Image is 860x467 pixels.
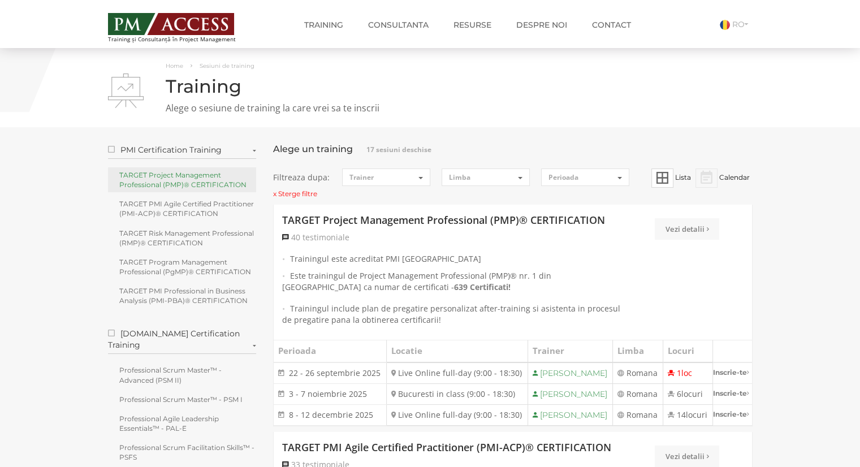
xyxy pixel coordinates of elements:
[108,328,257,354] label: [DOMAIN_NAME] Certification Training
[273,144,353,154] bdi: Alege un training
[655,446,719,467] a: Vezi detalii
[282,440,611,455] a: TARGET PMI Agile Certified Practitioner (PMI-ACP)® CERTIFICATION
[366,145,431,154] span: 17 sesiuni deschise
[282,213,605,228] a: TARGET Project Management Professional (PMP)® CERTIFICATION
[273,189,317,198] a: x Sterge filtre
[713,384,752,403] a: Inscrie-te
[454,282,511,292] strong: 639 Certificati!
[200,62,254,70] span: Sesiuni de training
[613,340,663,362] th: Limba
[342,168,430,186] button: Trainer
[282,253,624,265] li: Trainingul este acreditat PMI [GEOGRAPHIC_DATA]
[166,62,183,70] a: Home
[508,14,576,36] a: Despre noi
[713,405,752,423] a: Inscrie-te
[663,404,713,425] td: 14
[445,14,500,36] a: Resurse
[386,362,528,384] td: Live Online full-day (9:00 - 18:30)
[289,388,367,399] span: 3 - 7 noiembrie 2025
[613,362,663,384] td: Romana
[651,173,693,181] a: Lista
[720,20,730,30] img: Romana
[289,367,381,378] span: 22 - 26 septembrie 2025
[289,409,373,420] span: 8 - 12 decembrie 2025
[108,102,753,115] p: Alege o sesiune de training la care vrei sa te inscrii
[663,340,713,362] th: Locuri
[108,196,257,221] a: TARGET PMI Agile Certified Practitioner (PMI-ACP)® CERTIFICATION
[282,232,349,243] a: 40 testimoniale
[108,13,234,35] img: PM ACCESS - Echipa traineri si consultanti certificati PMP: Narciss Popescu, Mihai Olaru, Monica ...
[528,362,612,384] td: [PERSON_NAME]
[108,73,144,108] img: Training
[274,340,386,362] th: Perioada
[584,14,639,36] a: Contact
[108,392,257,407] a: Professional Scrum Master™ - PSM I
[720,19,753,29] a: RO
[719,173,750,181] span: Calendar
[454,282,511,293] a: 639 Certificati!
[613,404,663,425] td: Romana
[108,10,257,42] a: Training și Consultanță în Project Management
[613,383,663,404] td: Romana
[282,303,624,326] li: Trainingul include plan de pregatire personalizat after-training si asistenta in procesul de preg...
[655,218,719,240] a: Vezi detalii
[386,340,528,362] th: Locatie
[108,144,257,159] label: PMI Certification Training
[713,363,752,382] a: Inscrie-te
[296,14,352,36] a: Training
[541,168,629,186] button: Perioada
[386,404,528,425] td: Live Online full-day (9:00 - 18:30)
[528,383,612,404] td: [PERSON_NAME]
[108,36,257,42] span: Training și Consultanță în Project Management
[282,270,624,297] li: Este trainingul de Project Management Professional (PMP)® nr. 1 din [GEOGRAPHIC_DATA] ca numar de...
[108,283,257,308] a: TARGET PMI Professional in Business Analysis (PMI-PBA)® CERTIFICATION
[681,367,692,378] span: loc
[528,340,612,362] th: Trainer
[686,409,707,420] span: locuri
[681,388,703,399] span: locuri
[663,383,713,404] td: 6
[528,404,612,425] td: [PERSON_NAME]
[108,76,753,96] h1: Training
[442,168,530,186] button: Limba
[360,14,437,36] a: Consultanta
[108,411,257,436] a: Professional Agile Leadership Essentials™ - PAL-E
[108,226,257,250] a: TARGET Risk Management Professional (RMP)® CERTIFICATION
[675,173,691,181] span: Lista
[108,167,257,192] a: TARGET Project Management Professional (PMP)® CERTIFICATION
[273,172,331,183] span: Filtreaza dupa:
[108,362,257,387] a: Professional Scrum Master™ - Advanced (PSM II)
[386,383,528,404] td: Bucuresti in class (9:00 - 18:30)
[291,232,349,243] span: 40 testimoniale
[108,254,257,279] a: TARGET Program Management Professional (PgMP)® CERTIFICATION
[695,173,750,181] a: Calendar
[663,362,713,384] td: 1
[108,440,257,465] a: Professional Scrum Facilitation Skills™ - PSFS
